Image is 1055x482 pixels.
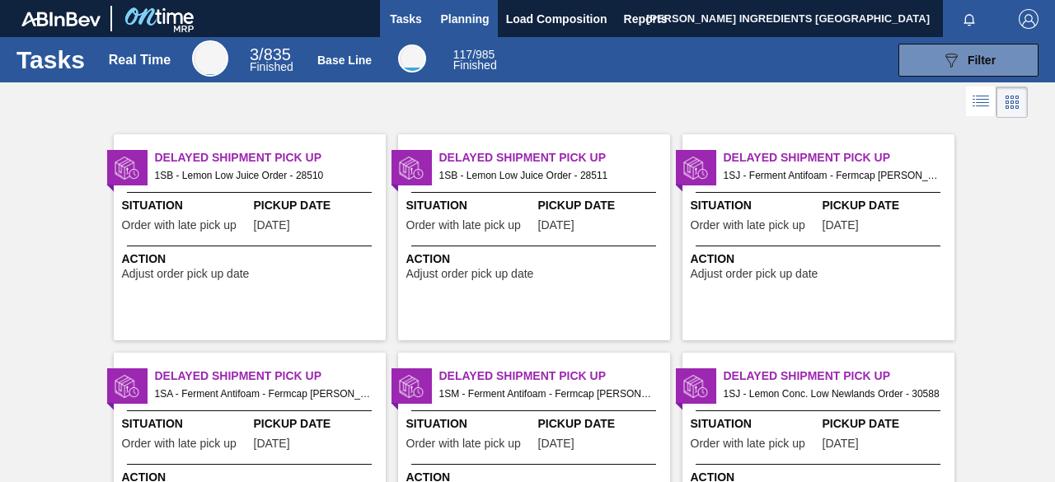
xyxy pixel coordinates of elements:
[691,250,950,268] span: Action
[250,60,293,73] span: Finished
[943,7,996,30] button: Notifications
[538,219,574,232] span: 07/23/2025
[155,166,373,185] span: 1SB - Lemon Low Juice Order - 28510
[439,166,657,185] span: 1SB - Lemon Low Juice Order - 28511
[506,9,607,29] span: Load Composition
[399,374,424,399] img: status
[398,44,426,73] div: Base Line
[538,197,666,214] span: Pickup Date
[155,149,386,166] span: Delayed Shipment Pick Up
[115,156,139,180] img: status
[453,58,497,72] span: Finished
[122,219,237,232] span: Order with late pick up
[317,54,372,67] div: Base Line
[691,438,805,450] span: Order with late pick up
[254,219,290,232] span: 06/18/2025
[453,48,472,61] span: 117
[122,268,250,280] span: Adjust order pick up date
[683,156,708,180] img: status
[691,219,805,232] span: Order with late pick up
[441,9,490,29] span: Planning
[388,9,424,29] span: Tasks
[691,268,818,280] span: Adjust order pick up date
[406,250,666,268] span: Action
[16,50,85,69] h1: Tasks
[996,87,1028,118] div: Card Vision
[439,149,670,166] span: Delayed Shipment Pick Up
[122,415,250,433] span: Situation
[439,367,670,385] span: Delayed Shipment Pick Up
[453,48,495,61] span: / 985
[898,44,1039,77] button: Filter
[823,219,859,232] span: 07/10/2025
[538,438,574,450] span: 06/24/2025
[823,197,950,214] span: Pickup Date
[399,156,424,180] img: status
[254,415,382,433] span: Pickup Date
[122,438,237,450] span: Order with late pick up
[691,197,818,214] span: Situation
[254,438,290,450] span: 06/16/2025
[254,197,382,214] span: Pickup Date
[406,438,521,450] span: Order with late pick up
[406,197,534,214] span: Situation
[683,374,708,399] img: status
[122,250,382,268] span: Action
[21,12,101,26] img: TNhmsLtSVTkK8tSr43FrP2fwEKptu5GPRR3wAAAABJRU5ErkJggg==
[406,268,534,280] span: Adjust order pick up date
[724,367,954,385] span: Delayed Shipment Pick Up
[538,415,666,433] span: Pickup Date
[122,197,250,214] span: Situation
[453,49,497,71] div: Base Line
[968,54,996,67] span: Filter
[250,45,259,63] span: 3
[1019,9,1039,29] img: Logout
[624,9,668,29] span: Reports
[155,367,386,385] span: Delayed Shipment Pick Up
[406,219,521,232] span: Order with late pick up
[109,53,171,68] div: Real Time
[691,415,818,433] span: Situation
[966,87,996,118] div: List Vision
[406,415,534,433] span: Situation
[192,40,228,77] div: Real Time
[250,48,293,73] div: Real Time
[155,385,373,403] span: 1SA - Ferment Antifoam - Fermcap Kerry Order - 29132
[115,374,139,399] img: status
[724,166,941,185] span: 1SJ - Ferment Antifoam - Fermcap Kerry Order - 29512
[724,149,954,166] span: Delayed Shipment Pick Up
[823,415,950,433] span: Pickup Date
[250,45,291,63] span: / 835
[823,438,859,450] span: 08/13/2025
[439,385,657,403] span: 1SM - Ferment Antifoam - Fermcap Kerry Order - 28645
[724,385,941,403] span: 1SJ - Lemon Conc. Low Newlands Order - 30588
